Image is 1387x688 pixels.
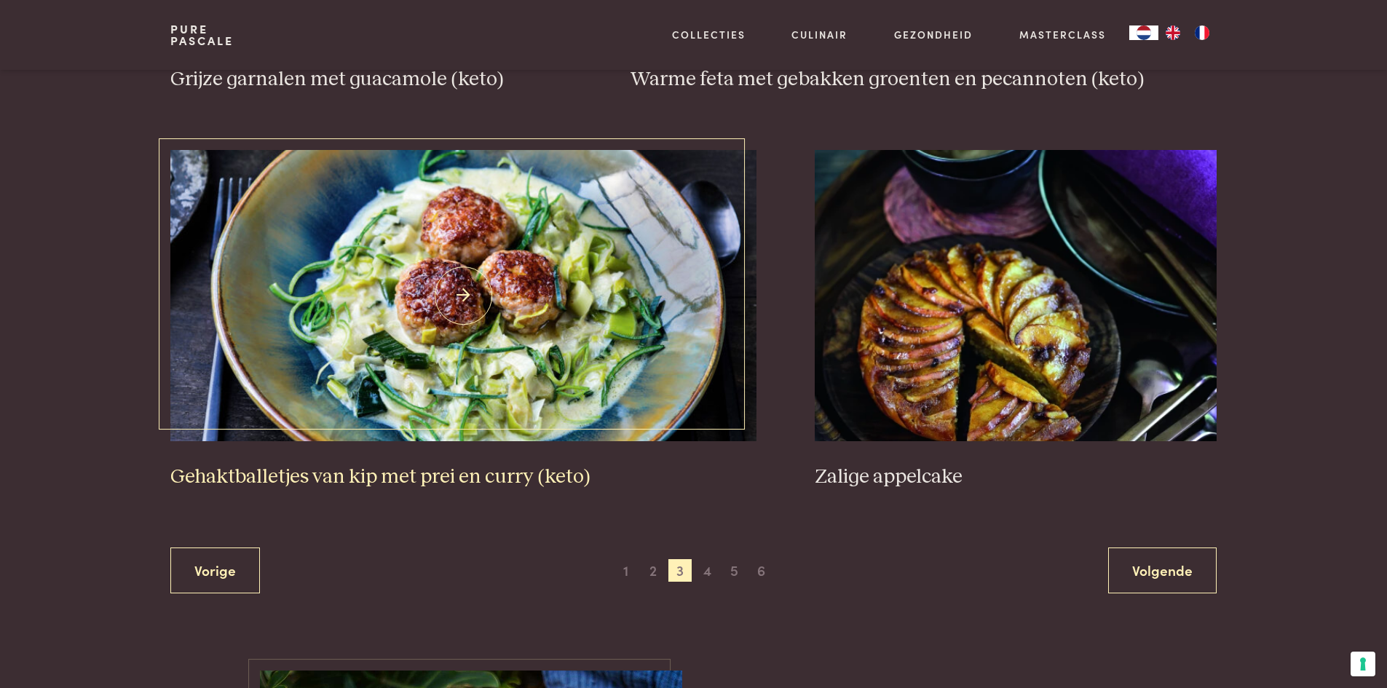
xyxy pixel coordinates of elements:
span: 5 [722,559,746,582]
span: 6 [750,559,773,582]
a: FR [1188,25,1217,40]
a: NL [1129,25,1158,40]
a: Gehaktballetjes van kip met prei en curry (keto) Gehaktballetjes van kip met prei en curry (keto) [170,150,756,489]
a: Gezondheid [894,27,973,42]
a: Masterclass [1019,27,1106,42]
a: Zalige appelcake Zalige appelcake [815,150,1217,489]
span: 1 [615,559,638,582]
aside: Language selected: Nederlands [1129,25,1217,40]
a: PurePascale [170,23,234,47]
span: 2 [641,559,665,582]
span: 4 [695,559,719,582]
button: Uw voorkeuren voor toestemming voor trackingtechnologieën [1351,652,1375,676]
h3: Gehaktballetjes van kip met prei en curry (keto) [170,464,756,490]
ul: Language list [1158,25,1217,40]
span: 3 [668,559,692,582]
a: Vorige [170,547,260,593]
a: Culinair [791,27,847,42]
h3: Zalige appelcake [815,464,1217,490]
h3: Warme feta met gebakken groenten en pecannoten (keto) [631,67,1217,92]
img: Zalige appelcake [815,150,1217,441]
h3: Grijze garnalen met guacamole (keto) [170,67,572,92]
a: Volgende [1108,547,1217,593]
div: Language [1129,25,1158,40]
img: Gehaktballetjes van kip met prei en curry (keto) [170,150,756,441]
a: Collecties [672,27,746,42]
a: EN [1158,25,1188,40]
